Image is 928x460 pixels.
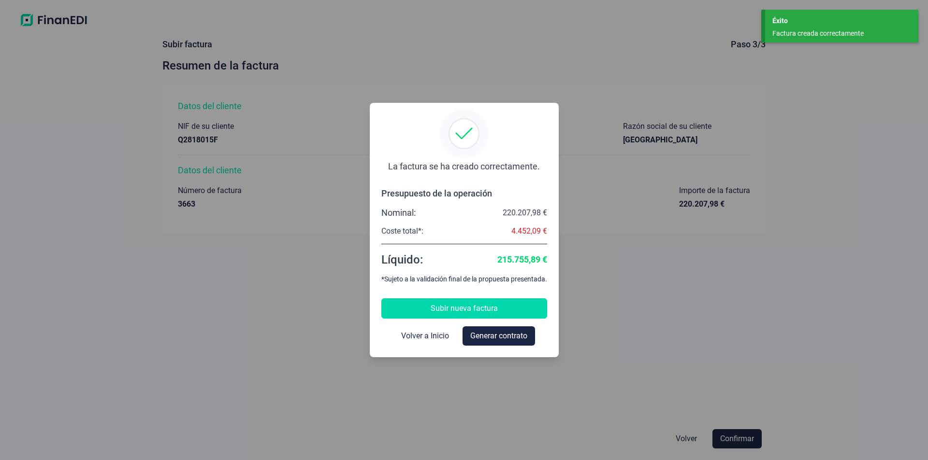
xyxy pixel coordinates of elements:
[463,326,535,346] button: Generar contrato
[381,207,416,219] div: Nominal:
[470,330,527,342] span: Generar contrato
[381,226,423,236] div: Coste total*:
[381,298,547,319] button: Subir nueva factura
[772,16,911,26] div: Éxito
[381,275,547,283] div: *Sujeto a la validación final de la propuesta presentada.
[401,330,449,342] span: Volver a Inicio
[388,161,540,172] div: La factura se ha creado correctamente.
[381,252,423,267] div: Líquido:
[503,208,547,218] div: 220.207,98 €
[431,303,498,314] span: Subir nueva factura
[497,254,547,265] div: 215.755,89 €
[393,326,457,346] button: Volver a Inicio
[381,188,547,199] div: Presupuesto de la operación
[511,226,547,236] div: 4.452,09 €
[772,28,904,39] div: Factura creada correctamente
